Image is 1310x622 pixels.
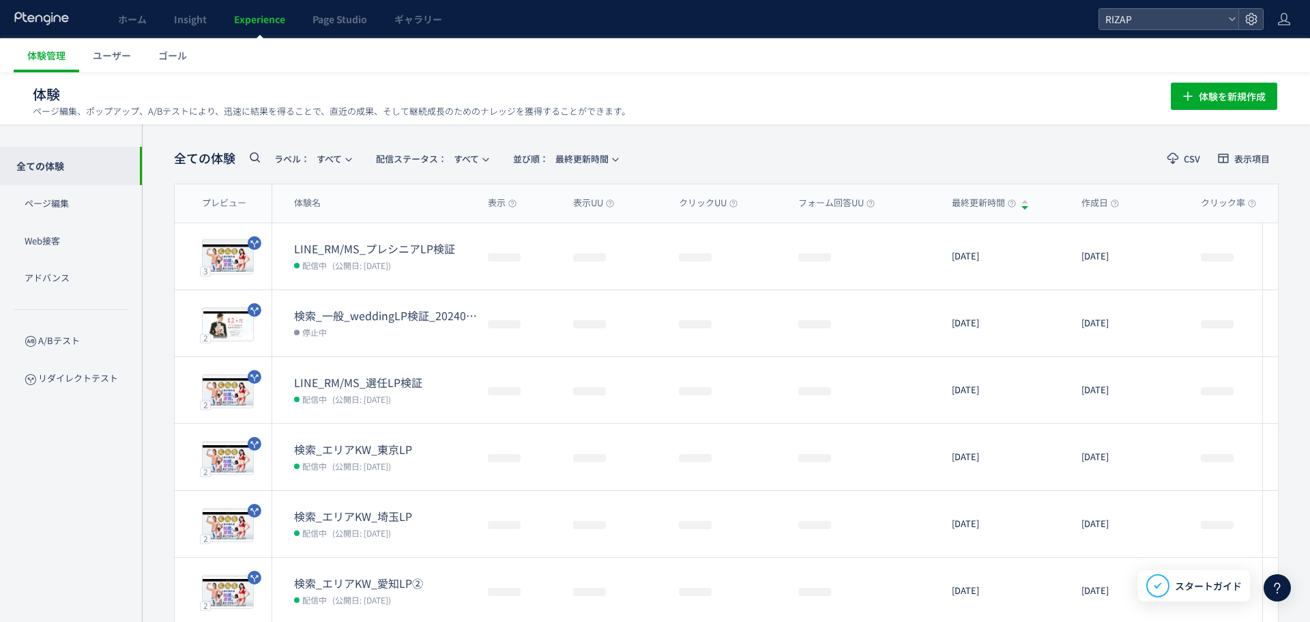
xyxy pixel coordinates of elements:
span: RIZAP [1101,9,1223,29]
span: 体験管理 [27,48,65,62]
span: Experience [234,12,285,26]
span: ギャラリー [394,12,442,26]
span: Insight [174,12,207,26]
span: Page Studio [312,12,367,26]
span: ユーザー [93,48,131,62]
span: スタートガイド [1175,579,1242,593]
span: ゴール [158,48,187,62]
span: ホーム [118,12,147,26]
